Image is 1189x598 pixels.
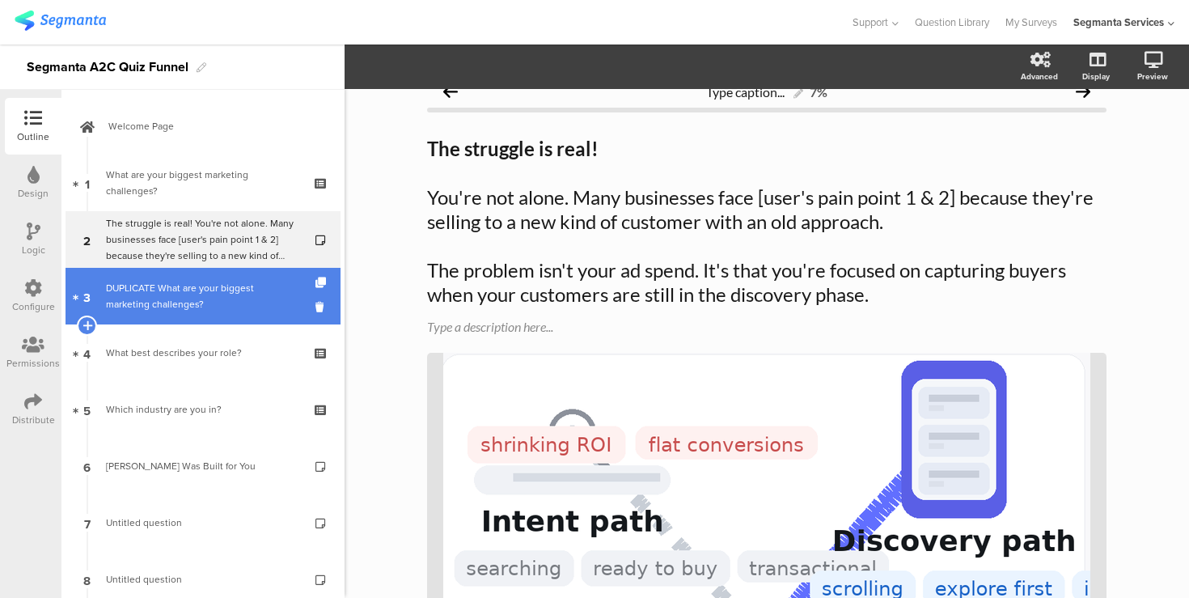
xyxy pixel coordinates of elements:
span: 6 [83,457,91,475]
a: 3 DUPLICATE What are your biggest marketing challenges? [66,268,341,324]
div: DUPLICATE What are your biggest marketing challenges? [106,280,299,312]
p: The problem isn't your ad spend. It's that you're focused on capturing buyers when your customers... [427,258,1106,307]
p: You're not alone. Many businesses face [user's pain point 1 & 2] because they're selling to a new... [427,185,1106,234]
strong: The struggle is real! [427,137,599,160]
a: 5 Which industry are you in? [66,381,341,438]
span: Type caption... [706,84,785,100]
span: 2 [83,231,91,248]
div: Segmanta A2C Quiz Funnel [27,54,188,80]
span: 8 [83,570,91,588]
span: Untitled question [106,572,182,587]
a: 2 The struggle is real! You're not alone. Many businesses face [user's pain point 1 & 2] because ... [66,211,341,268]
div: Display [1082,70,1110,83]
a: 4 What best describes your role? [66,324,341,381]
i: Delete [315,299,329,315]
div: Which industry are you in? [106,401,299,418]
div: 7% [810,84,827,100]
span: 3 [83,287,91,305]
div: Outline [17,129,49,144]
div: Segmanta Was Built for You [106,458,299,474]
div: Preview [1137,70,1168,83]
i: Duplicate [315,278,329,288]
a: Welcome Page [66,98,341,155]
div: The struggle is real! You're not alone. Many businesses face [user's pain point 1 & 2] because th... [106,215,299,264]
div: Logic [22,243,45,257]
div: Segmanta Services [1073,15,1164,30]
span: Welcome Page [108,118,315,134]
span: 1 [85,174,90,192]
div: Type a description here... [427,319,1106,334]
span: Untitled question [106,515,182,530]
a: 6 [PERSON_NAME] Was Built for You [66,438,341,494]
img: segmanta logo [15,11,106,31]
div: Distribute [12,413,55,427]
span: 7 [84,514,91,532]
span: 4 [83,344,91,362]
div: Permissions [6,356,60,371]
div: What are your biggest marketing challenges? [106,167,299,199]
a: 1 What are your biggest marketing challenges? [66,155,341,211]
span: Support [853,15,888,30]
div: Design [18,186,49,201]
div: Advanced [1021,70,1058,83]
a: 7 Untitled question [66,494,341,551]
div: Configure [12,299,55,314]
span: 5 [83,401,91,418]
div: What best describes your role? [106,345,299,361]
